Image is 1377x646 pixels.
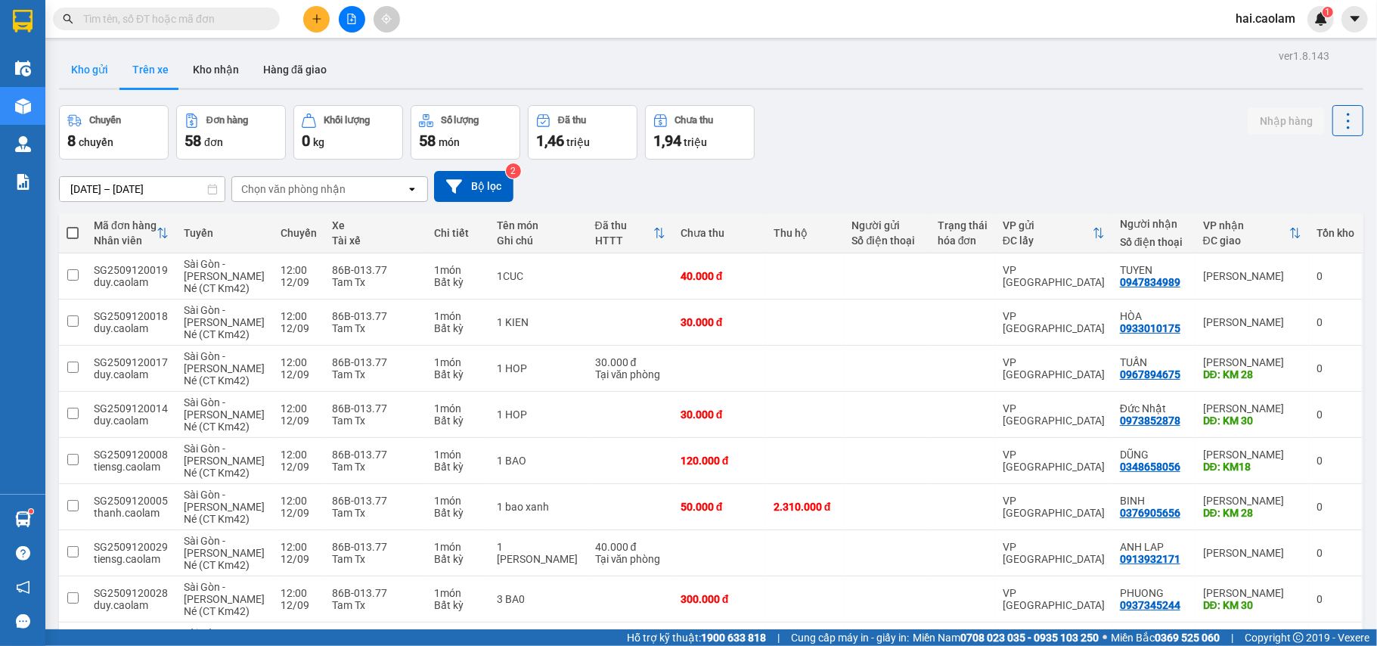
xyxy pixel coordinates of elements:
[1231,629,1233,646] span: |
[434,599,482,611] div: Bất kỳ
[1003,541,1105,565] div: VP [GEOGRAPHIC_DATA]
[16,614,30,629] span: message
[1341,6,1368,33] button: caret-down
[995,213,1112,253] th: Toggle SortBy
[852,219,923,231] div: Người gửi
[94,599,169,611] div: duy.caolam
[1203,547,1301,559] div: [PERSON_NAME]
[1203,507,1301,519] div: DĐ: KM 28
[185,132,201,150] span: 58
[15,174,31,190] img: solution-icon
[1223,9,1307,28] span: hai.caolam
[303,6,330,33] button: plus
[434,276,482,288] div: Bất kỳ
[1120,461,1180,473] div: 0348658056
[1203,402,1301,415] div: [PERSON_NAME]
[15,61,31,76] img: warehouse-icon
[645,105,755,160] button: Chưa thu1,94 triệu
[94,264,169,276] div: SG2509120019
[184,581,265,617] span: Sài Gòn - [PERSON_NAME] Né (CT Km42)
[595,219,653,231] div: Đã thu
[528,105,637,160] button: Đã thu1,46 triệu
[1120,415,1180,427] div: 0973852878
[681,316,758,328] div: 30.000 đ
[332,541,418,553] div: 86B-013.77
[332,402,418,415] div: 86B-013.77
[1203,356,1301,368] div: [PERSON_NAME]
[791,629,909,646] span: Cung cấp máy in - giấy in:
[94,541,169,553] div: SG2509120029
[1317,455,1354,467] div: 0
[281,356,317,368] div: 12:00
[960,632,1099,644] strong: 0708 023 035 - 0935 103 250
[184,396,265,433] span: Sài Gòn - [PERSON_NAME] Né (CT Km42)
[15,511,31,527] img: warehouse-icon
[29,509,33,514] sup: 1
[434,415,482,427] div: Bất kỳ
[94,368,169,380] div: duy.caolam
[1003,234,1093,247] div: ĐC lấy
[89,115,121,126] div: Chuyến
[332,599,418,611] div: Tam Tx
[281,587,317,599] div: 12:00
[79,136,113,148] span: chuyến
[1111,629,1220,646] span: Miền Bắc
[1120,553,1180,565] div: 0913932171
[332,310,418,322] div: 86B-013.77
[441,115,479,126] div: Số lượng
[411,105,520,160] button: Số lượng58món
[681,455,758,467] div: 120.000 đ
[332,553,418,565] div: Tam Tx
[419,132,436,150] span: 58
[434,587,482,599] div: 1 món
[497,501,580,513] div: 1 bao xanh
[1003,449,1105,473] div: VP [GEOGRAPHIC_DATA]
[497,234,580,247] div: Ghi chú
[1103,635,1107,641] span: ⚪️
[94,322,169,334] div: duy.caolam
[1120,541,1188,553] div: ANH LAP
[1203,495,1301,507] div: [PERSON_NAME]
[332,234,418,247] div: Tài xế
[566,136,590,148] span: triệu
[13,10,33,33] img: logo-vxr
[684,136,707,148] span: triệu
[184,535,265,571] span: Sài Gòn - [PERSON_NAME] Né (CT Km42)
[1317,547,1354,559] div: 0
[497,408,580,421] div: 1 HOP
[281,310,317,322] div: 12:00
[434,310,482,322] div: 1 món
[94,495,169,507] div: SG2509120005
[497,316,580,328] div: 1 KIEN
[281,599,317,611] div: 12/09
[120,51,181,88] button: Trên xe
[184,350,265,387] span: Sài Gòn - [PERSON_NAME] Né (CT Km42)
[1317,270,1354,282] div: 0
[595,356,665,368] div: 30.000 đ
[497,362,580,374] div: 1 HOP
[627,629,766,646] span: Hỗ trợ kỹ thuật:
[1120,368,1180,380] div: 0967894675
[1317,408,1354,421] div: 0
[1203,270,1301,282] div: [PERSON_NAME]
[94,553,169,565] div: tiensg.caolam
[1317,501,1354,513] div: 0
[176,105,286,160] button: Đơn hàng58đơn
[281,227,317,239] div: Chuyến
[16,580,30,595] span: notification
[184,443,265,479] span: Sài Gòn - [PERSON_NAME] Né (CT Km42)
[774,227,837,239] div: Thu hộ
[1120,507,1180,519] div: 0376905656
[332,415,418,427] div: Tam Tx
[406,183,418,195] svg: open
[94,219,157,231] div: Mã đơn hàng
[94,356,169,368] div: SG2509120017
[497,270,580,282] div: 1CUC
[777,629,780,646] span: |
[681,408,758,421] div: 30.000 đ
[1293,632,1304,643] span: copyright
[595,553,665,565] div: Tại văn phòng
[1203,316,1301,328] div: [PERSON_NAME]
[1120,449,1188,461] div: DŨNG
[1196,213,1309,253] th: Toggle SortBy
